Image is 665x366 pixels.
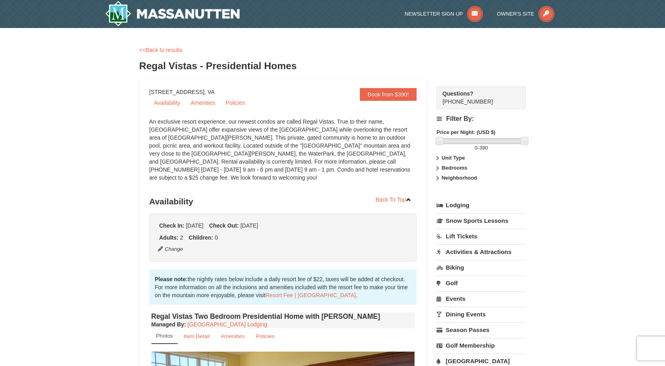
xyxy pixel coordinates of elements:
a: Owner's Site [497,11,554,17]
img: Massanutten Resort Logo [105,1,240,26]
span: Owner's Site [497,11,534,17]
span: 0 [215,234,218,241]
span: Managed By [151,321,184,328]
a: Item Detail [179,328,215,344]
small: Amenities [221,333,245,339]
a: Massanutten Resort [105,1,240,26]
strong: Questions? [443,90,473,97]
strong: Please note: [155,276,188,282]
a: Newsletter Sign Up [405,11,483,17]
a: Snow Sports Lessons [437,213,526,228]
h4: Regal Vistas Two Bedroom Presidential Home with [PERSON_NAME] [151,312,415,320]
a: Photos [151,328,178,344]
span: [PHONE_NUMBER] [443,90,511,105]
strong: Unit Type [442,155,465,161]
a: Golf [437,276,526,290]
strong: Bedrooms [442,165,467,171]
a: Resort Fee | [GEOGRAPHIC_DATA] [266,292,356,298]
span: 390 [479,145,488,151]
a: Book from $390! [360,88,417,101]
a: Biking [437,260,526,275]
a: Policies [221,97,250,109]
strong: Check Out: [209,222,239,229]
span: Newsletter Sign Up [405,11,463,17]
a: Amenities [186,97,220,109]
span: [DATE] [186,222,203,229]
a: Activities & Attractions [437,244,526,259]
span: 0 [474,145,477,151]
a: Golf Membership [437,338,526,353]
a: Policies [250,328,280,344]
div: An exclusive resort experience, our newest condos are called Regal Vistas. True to their name, [G... [149,118,417,190]
h3: Availability [149,194,417,210]
label: - [437,144,526,152]
strong: Children: [189,234,213,241]
strong: Adults: [159,234,179,241]
a: Events [437,291,526,306]
div: the nightly rates below include a daily resort fee of $22, taxes will be added at checkout. For m... [149,270,417,305]
strong: Neighborhood [442,175,477,181]
span: 2 [180,234,183,241]
strong: Price per Night: (USD $) [437,129,495,135]
a: <<Back to results [139,47,183,53]
a: Lodging [437,198,526,212]
a: [GEOGRAPHIC_DATA] Lodging [188,321,267,328]
small: Policies [256,333,274,339]
a: Lift Tickets [437,229,526,244]
small: Photos [156,333,173,339]
strong: Check In: [159,222,185,229]
h3: Regal Vistas - Presidential Homes [139,58,526,74]
a: Amenities [216,328,250,344]
h4: Filter By: [437,115,526,122]
span: [DATE] [240,222,258,229]
strong: : [151,321,186,328]
small: Item Detail [184,333,210,339]
button: Change [157,245,184,254]
a: Season Passes [437,322,526,337]
a: Availability [149,97,185,109]
a: Dining Events [437,307,526,322]
a: Back To Top [371,194,417,206]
